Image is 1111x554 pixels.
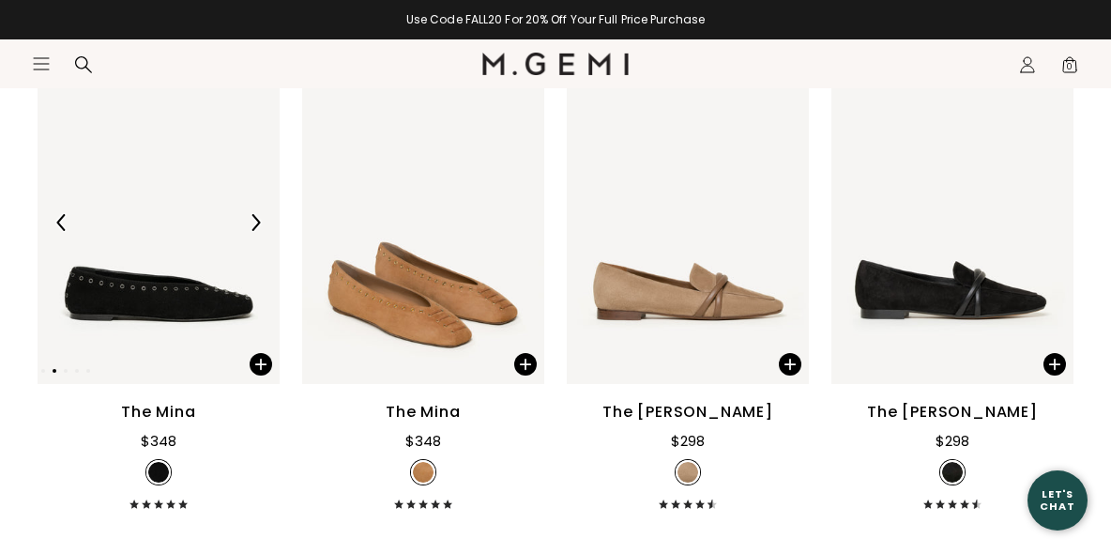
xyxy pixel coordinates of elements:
[141,430,176,453] div: $348
[247,214,264,231] img: Next Arrow
[1060,59,1079,78] span: 0
[936,430,969,453] div: $298
[386,401,460,423] div: The Mina
[53,214,70,231] img: Previous Arrow
[148,462,169,483] img: v_7387698167867_SWATCH_50x.jpg
[413,462,434,483] img: v_7387698102331_SWATCH_50x.jpg
[867,401,1038,423] div: The [PERSON_NAME]
[302,61,544,509] a: The Mina$348
[32,54,51,73] button: Open site menu
[1027,488,1088,512] div: Let's Chat
[121,401,195,423] div: The Mina
[602,401,773,423] div: The [PERSON_NAME]
[405,430,441,453] div: $348
[482,53,630,75] img: M.Gemi
[831,61,1073,509] a: The [PERSON_NAME]$298
[942,462,963,483] img: v_7396490084411_SWATCH_50x.jpg
[671,430,705,453] div: $298
[567,61,809,509] a: The [PERSON_NAME]$298
[38,61,280,509] a: Previous ArrowNext ArrowThe Mina$348
[677,462,698,483] img: v_7396490182715_SWATCH_50x.jpg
